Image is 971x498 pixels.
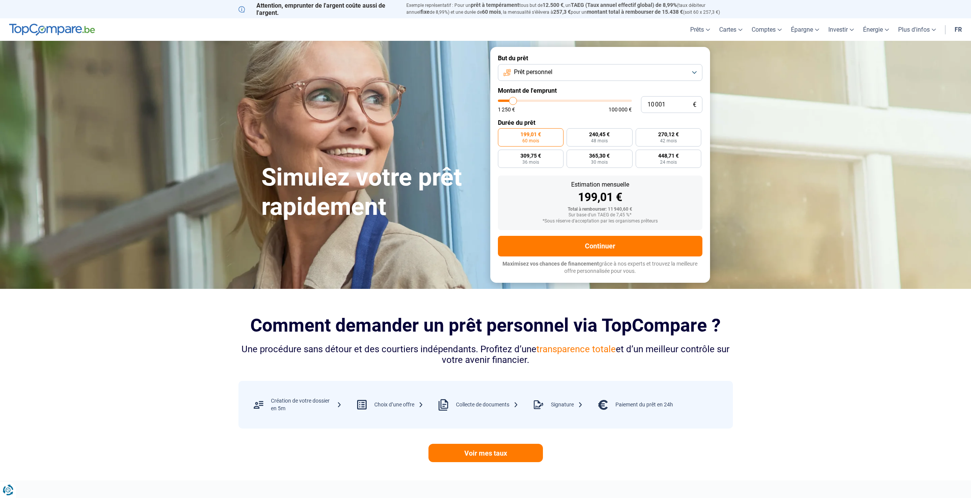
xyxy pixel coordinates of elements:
a: Prêts [686,18,715,41]
span: 36 mois [522,160,539,164]
span: montant total à rembourser de 15.438 € [587,9,683,15]
button: Prêt personnel [498,64,702,81]
label: But du prêt [498,55,702,62]
p: Attention, emprunter de l'argent coûte aussi de l'argent. [238,2,397,16]
a: Comptes [747,18,786,41]
span: Maximisez vos chances de financement [502,261,599,267]
div: Une procédure sans détour et des courtiers indépendants. Profitez d’une et d’un meilleur contrôle... [238,344,733,366]
p: grâce à nos experts et trouvez la meilleure offre personnalisée pour vous. [498,260,702,275]
div: Création de votre dossier en 5m [271,397,342,412]
div: 199,01 € [504,192,696,203]
span: 24 mois [660,160,677,164]
h2: Comment demander un prêt personnel via TopCompare ? [238,315,733,336]
span: 60 mois [482,9,501,15]
span: fixe [420,9,430,15]
span: 309,75 € [520,153,541,158]
div: *Sous réserve d'acceptation par les organismes prêteurs [504,219,696,224]
div: Choix d’une offre [374,401,424,409]
h1: Simulez votre prêt rapidement [261,163,481,222]
span: TAEG (Taux annuel effectif global) de 8,99% [571,2,677,8]
div: Estimation mensuelle [504,182,696,188]
div: Total à rembourser: 11 940,60 € [504,207,696,212]
span: 1 250 € [498,107,515,112]
span: 42 mois [660,139,677,143]
button: Continuer [498,236,702,256]
span: 100 000 € [609,107,632,112]
a: Plus d'infos [894,18,940,41]
span: 60 mois [522,139,539,143]
label: Montant de l'emprunt [498,87,702,94]
a: Énergie [858,18,894,41]
span: € [693,102,696,108]
span: transparence totale [536,344,616,355]
span: 448,71 € [658,153,679,158]
span: prêt à tempérament [471,2,519,8]
span: 257,3 € [553,9,571,15]
span: 199,01 € [520,132,541,137]
span: 48 mois [591,139,608,143]
label: Durée du prêt [498,119,702,126]
span: 270,12 € [658,132,679,137]
img: TopCompare [9,24,95,36]
span: Prêt personnel [514,68,552,76]
a: fr [950,18,966,41]
div: Sur base d'un TAEG de 7,45 %* [504,213,696,218]
span: 240,45 € [589,132,610,137]
span: 365,30 € [589,153,610,158]
div: Signature [551,401,583,409]
span: 30 mois [591,160,608,164]
a: Investir [824,18,858,41]
div: Paiement du prêt en 24h [615,401,673,409]
p: Exemple représentatif : Pour un tous but de , un (taux débiteur annuel de 8,99%) et une durée de ... [406,2,733,16]
span: 12.500 € [543,2,564,8]
div: Collecte de documents [456,401,519,409]
a: Cartes [715,18,747,41]
a: Voir mes taux [428,444,543,462]
a: Épargne [786,18,824,41]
